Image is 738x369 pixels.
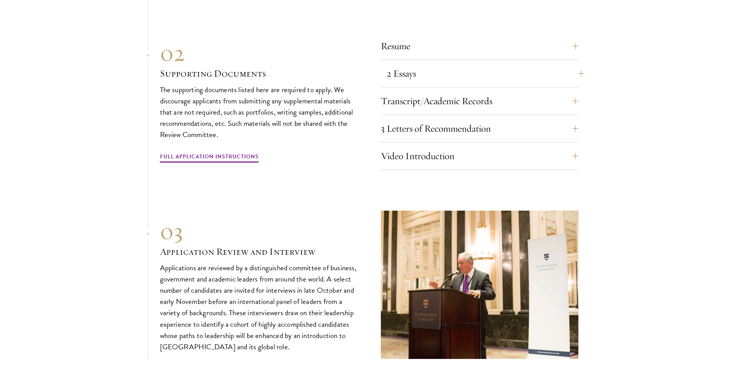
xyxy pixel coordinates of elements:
button: Resume [381,37,578,55]
button: Transcript/Academic Records [381,92,578,110]
p: The supporting documents listed here are required to apply. We discourage applicants from submitt... [160,84,358,140]
div: 03 [160,217,358,245]
a: Full Application Instructions [160,152,259,164]
div: 02 [160,39,358,67]
h3: Application Review and Interview [160,245,358,258]
button: 3 Letters of Recommendation [381,119,578,138]
button: 2 Essays [387,64,584,83]
p: Applications are reviewed by a distinguished committee of business, government and academic leade... [160,262,358,352]
h3: Supporting Documents [160,67,358,80]
button: Video Introduction [381,147,578,165]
